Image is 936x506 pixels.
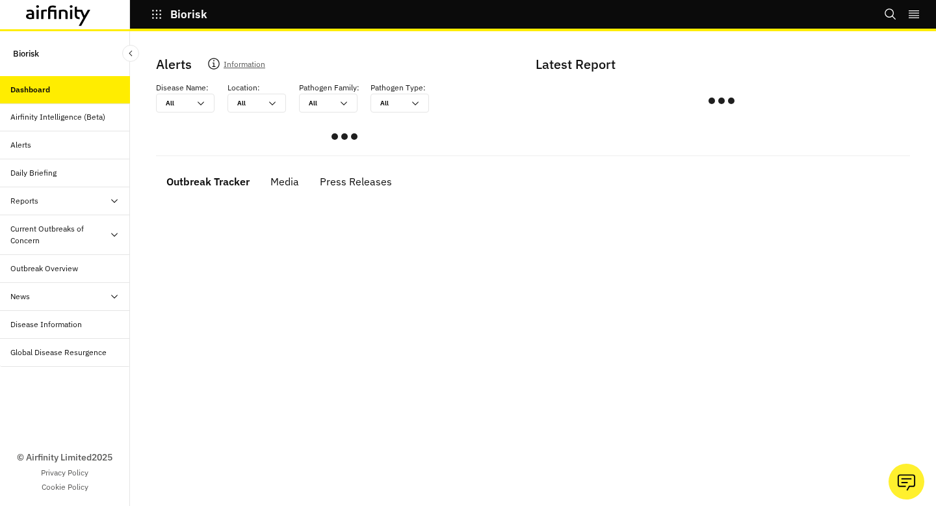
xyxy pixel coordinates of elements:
[10,167,57,179] div: Daily Briefing
[889,464,924,499] button: Ask our analysts
[370,82,426,94] p: Pathogen Type :
[224,57,265,75] p: Information
[10,223,109,246] div: Current Outbreaks of Concern
[536,55,905,74] p: Latest Report
[10,263,78,274] div: Outbreak Overview
[270,172,299,191] div: Media
[170,8,207,20] p: Biorisk
[10,111,105,123] div: Airfinity Intelligence (Beta)
[299,82,359,94] p: Pathogen Family :
[10,139,31,151] div: Alerts
[156,82,209,94] p: Disease Name :
[41,467,88,479] a: Privacy Policy
[10,291,30,302] div: News
[320,172,392,191] div: Press Releases
[10,84,50,96] div: Dashboard
[17,451,112,464] p: © Airfinity Limited 2025
[151,3,207,25] button: Biorisk
[10,319,82,330] div: Disease Information
[227,82,260,94] p: Location :
[10,195,38,207] div: Reports
[122,45,139,62] button: Close Sidebar
[884,3,897,25] button: Search
[42,481,88,493] a: Cookie Policy
[10,347,107,358] div: Global Disease Resurgence
[166,172,250,191] div: Outbreak Tracker
[156,55,192,74] p: Alerts
[13,42,39,66] p: Biorisk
